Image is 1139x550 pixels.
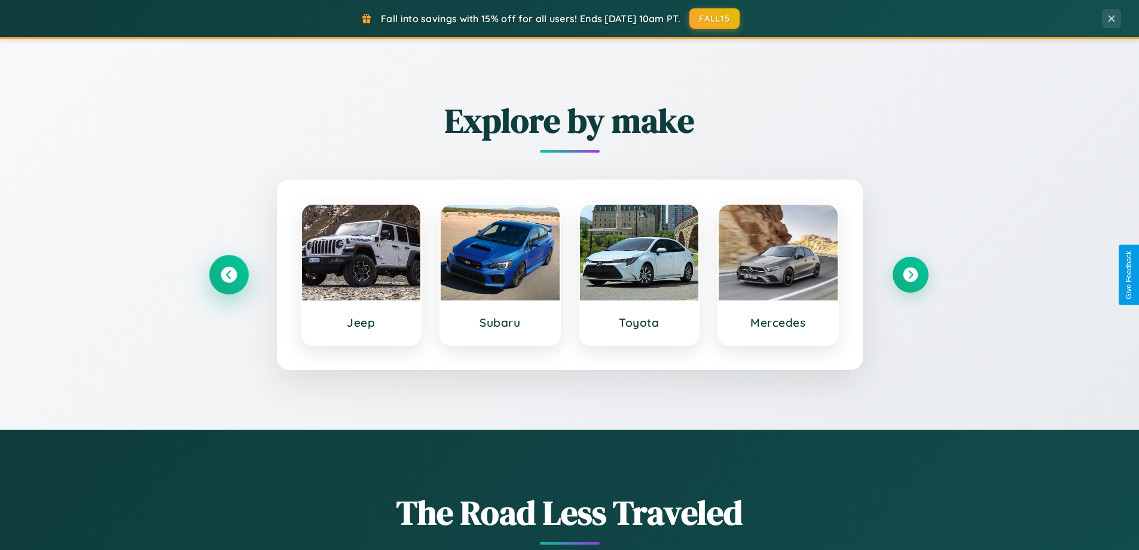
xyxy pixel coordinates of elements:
h3: Jeep [314,315,409,330]
h3: Mercedes [731,315,826,330]
h1: The Road Less Traveled [211,490,929,536]
button: FALL15 [689,8,740,29]
h3: Subaru [453,315,548,330]
div: Give Feedback [1125,251,1133,299]
span: Fall into savings with 15% off for all users! Ends [DATE] 10am PT. [381,13,680,25]
h3: Toyota [592,315,687,330]
h2: Explore by make [211,98,929,144]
